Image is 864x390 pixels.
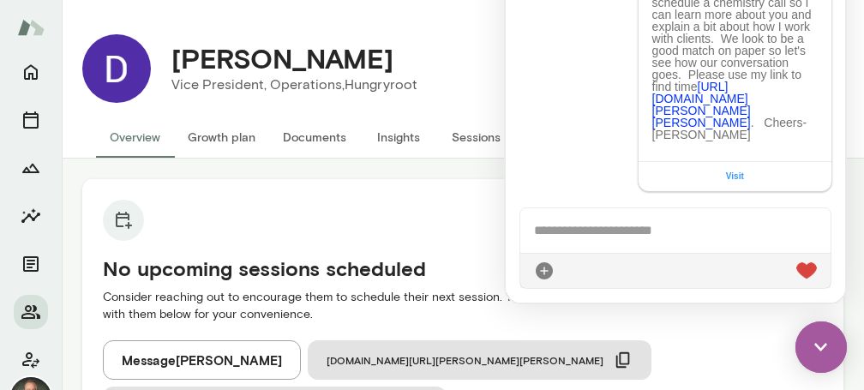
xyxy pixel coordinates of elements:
p: Consider reaching out to encourage them to schedule their next session. You can copy and share yo... [103,289,823,323]
button: Client app [14,343,48,377]
h5: No upcoming sessions scheduled [103,255,823,282]
button: Sessions [437,117,514,158]
a: [URL][DOMAIN_NAME][PERSON_NAME][PERSON_NAME] [147,219,245,269]
button: Documents [269,117,360,158]
a: Visit [220,312,238,321]
img: data:image/png;base64,iVBORw0KGgoAAAANSUhEUgAAAMgAAADICAYAAACtWK6eAAAL3klEQVR4Aeyde2yV9RnHn16BQrG... [47,14,78,45]
p: Hi [PERSON_NAME], great to be matched up with you. Let's schedule a chemistry call so I can learn... [147,112,312,280]
button: Overview [96,117,174,158]
button: Growth plan [174,117,269,158]
i: Sent [298,332,319,352]
button: Members [14,295,48,329]
span: Offline [92,33,227,45]
button: Insights [14,199,48,233]
span: Tired of the pressure to constantly "have all the answers"? You're not alone. As an entrepreneur ... [147,38,303,106]
img: Dwayne Searwar [82,34,151,103]
button: Home [14,55,48,89]
h6: [PERSON_NAME] [92,15,227,33]
button: [DOMAIN_NAME][URL][PERSON_NAME][PERSON_NAME] [308,340,651,380]
button: Growth Plan [14,151,48,185]
button: Documents [14,247,48,281]
button: Message[PERSON_NAME] [103,340,301,380]
p: Vice President, Operations, Hungryroot [171,75,417,95]
button: Sessions [14,103,48,137]
span: [DOMAIN_NAME][URL][PERSON_NAME][PERSON_NAME] [327,353,603,367]
img: Mento [17,11,45,44]
h4: [PERSON_NAME] [171,42,393,75]
button: Insights [360,117,437,158]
